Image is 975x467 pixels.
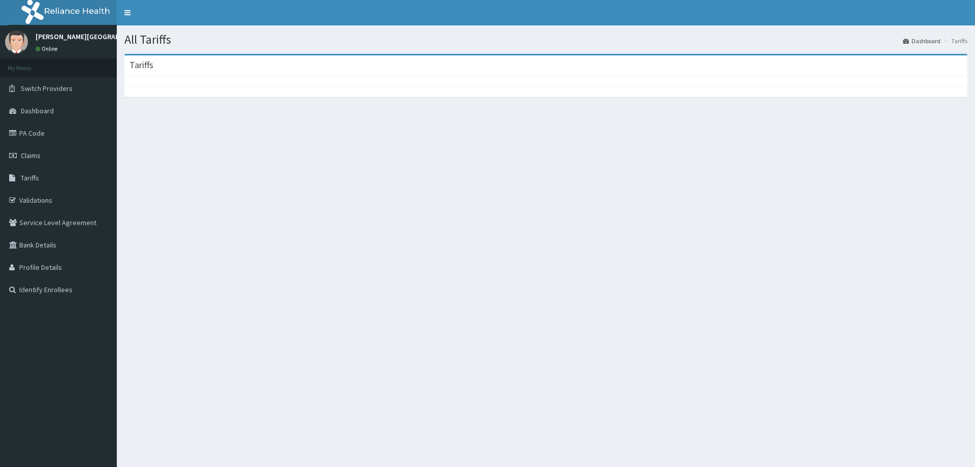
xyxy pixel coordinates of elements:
[941,37,967,45] li: Tariffs
[36,33,152,40] p: [PERSON_NAME][GEOGRAPHIC_DATA]
[129,60,153,70] h3: Tariffs
[21,151,41,160] span: Claims
[5,30,28,53] img: User Image
[21,173,39,182] span: Tariffs
[36,45,60,52] a: Online
[124,33,967,46] h1: All Tariffs
[21,84,73,93] span: Switch Providers
[21,106,54,115] span: Dashboard
[903,37,940,45] a: Dashboard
